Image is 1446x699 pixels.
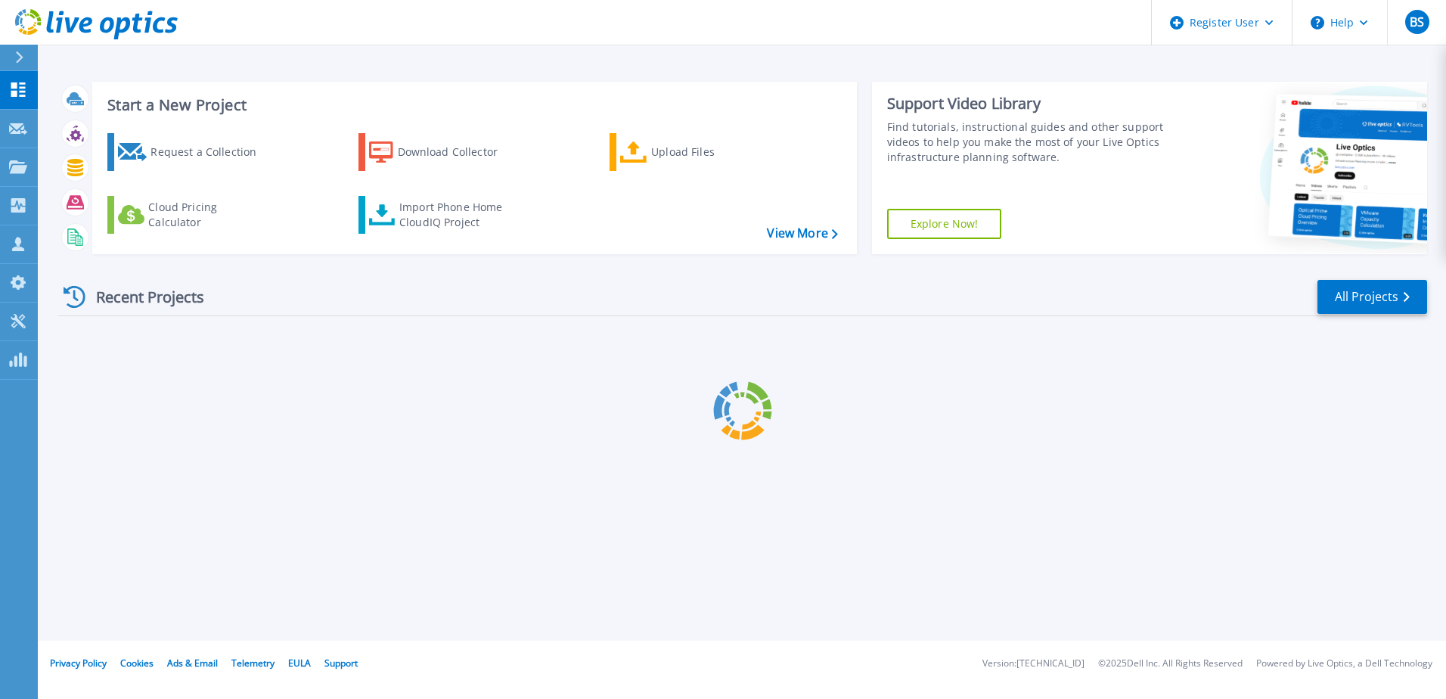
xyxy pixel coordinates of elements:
a: Telemetry [231,657,275,669]
a: All Projects [1317,280,1427,314]
a: Request a Collection [107,133,276,171]
div: Import Phone Home CloudIQ Project [399,200,517,230]
div: Find tutorials, instructional guides and other support videos to help you make the most of your L... [887,120,1170,165]
a: Cookies [120,657,154,669]
a: Ads & Email [167,657,218,669]
div: Cloud Pricing Calculator [148,200,269,230]
div: Upload Files [651,137,772,167]
span: BS [1410,16,1424,28]
a: EULA [288,657,311,669]
h3: Start a New Project [107,97,837,113]
div: Download Collector [398,137,519,167]
a: Privacy Policy [50,657,107,669]
a: Upload Files [610,133,778,171]
div: Recent Projects [58,278,225,315]
div: Request a Collection [150,137,272,167]
li: Powered by Live Optics, a Dell Technology [1256,659,1432,669]
a: Download Collector [358,133,527,171]
a: View More [767,226,837,241]
div: Support Video Library [887,94,1170,113]
a: Cloud Pricing Calculator [107,196,276,234]
li: Version: [TECHNICAL_ID] [982,659,1084,669]
a: Explore Now! [887,209,1002,239]
li: © 2025 Dell Inc. All Rights Reserved [1098,659,1243,669]
a: Support [324,657,358,669]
